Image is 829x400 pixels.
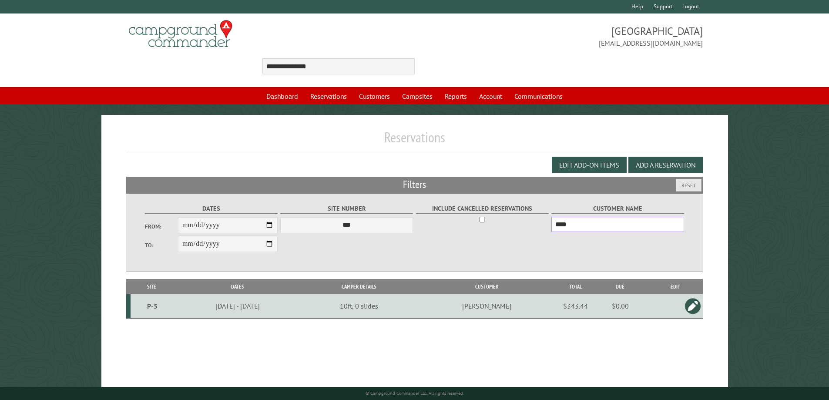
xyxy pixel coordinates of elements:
a: Account [474,88,507,104]
th: Site [131,279,173,294]
a: Communications [509,88,568,104]
small: © Campground Commander LLC. All rights reserved. [366,390,464,396]
button: Edit Add-on Items [552,157,627,173]
label: Include Cancelled Reservations [416,204,549,214]
td: [PERSON_NAME] [415,294,558,319]
td: $0.00 [593,294,648,319]
a: Dashboard [261,88,303,104]
th: Camper Details [302,279,416,294]
label: Site Number [280,204,413,214]
a: Reports [440,88,472,104]
th: Edit [648,279,703,294]
a: Reservations [305,88,352,104]
label: From: [145,222,178,231]
button: Reset [676,179,701,192]
td: 10ft, 0 slides [302,294,416,319]
a: Customers [354,88,395,104]
h1: Reservations [126,129,703,153]
label: Dates [145,204,278,214]
span: [GEOGRAPHIC_DATA] [EMAIL_ADDRESS][DOMAIN_NAME] [415,24,703,48]
th: Total [558,279,593,294]
div: P-5 [134,302,171,310]
label: Customer Name [551,204,684,214]
h2: Filters [126,177,703,193]
a: Campsites [397,88,438,104]
th: Customer [415,279,558,294]
th: Dates [172,279,302,294]
label: To: [145,241,178,249]
td: $343.44 [558,294,593,319]
div: [DATE] - [DATE] [174,302,301,310]
button: Add a Reservation [628,157,703,173]
th: Due [593,279,648,294]
img: Campground Commander [126,17,235,51]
